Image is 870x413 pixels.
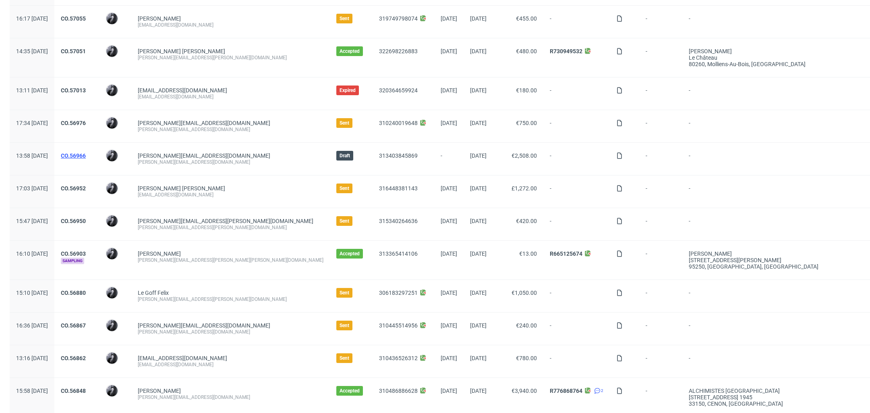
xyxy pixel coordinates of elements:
span: [DATE] [441,185,457,192]
a: R776868764 [550,388,582,394]
span: [DATE] [441,355,457,361]
span: - [689,15,862,28]
span: [DATE] [441,322,457,329]
div: [PERSON_NAME][EMAIL_ADDRESS][PERSON_NAME][DOMAIN_NAME] [138,296,323,302]
span: €180.00 [516,87,537,94]
a: [PERSON_NAME] [PERSON_NAME] [138,185,225,192]
span: - [689,355,862,368]
img: Philippe Dubuy [106,248,118,259]
span: Expired [340,87,356,94]
span: 13:16 [DATE] [16,355,48,361]
span: - [689,290,862,302]
a: 320364659924 [379,87,418,94]
a: 306183297251 [379,290,418,296]
span: [DATE] [470,322,487,329]
span: 17:34 [DATE] [16,120,48,126]
span: - [689,218,862,231]
a: 310436526312 [379,355,418,361]
img: Philippe Dubuy [106,183,118,194]
div: Le château [689,54,862,61]
a: 310240019648 [379,120,418,126]
span: [DATE] [470,218,487,224]
span: - [646,250,676,270]
a: CO.56950 [61,218,86,224]
span: 13:58 [DATE] [16,152,48,159]
a: CO.56867 [61,322,86,329]
span: - [550,87,603,100]
span: 15:47 [DATE] [16,218,48,224]
span: - [646,152,676,165]
span: - [550,120,603,133]
a: Le Goff Felix [138,290,169,296]
div: ALCHIMISTES [GEOGRAPHIC_DATA] [689,388,862,394]
span: Sent [340,15,349,22]
span: [DATE] [470,388,487,394]
div: [EMAIL_ADDRESS][DOMAIN_NAME] [138,94,323,100]
a: 310445514956 [379,322,418,329]
a: CO.56862 [61,355,86,361]
span: - [689,120,862,133]
a: 2 [592,388,603,394]
a: [PERSON_NAME] [PERSON_NAME] [138,48,225,54]
div: 95250, [GEOGRAPHIC_DATA] , [GEOGRAPHIC_DATA] [689,263,862,270]
span: €420.00 [516,218,537,224]
span: - [689,87,862,100]
a: 313403845869 [379,152,418,159]
span: €240.00 [516,322,537,329]
span: [DATE] [470,185,487,192]
img: Philippe Dubuy [106,85,118,96]
span: 16:17 [DATE] [16,15,48,22]
div: 33150, CENON , [GEOGRAPHIC_DATA] [689,400,862,407]
span: 17:03 [DATE] [16,185,48,192]
span: [DATE] [470,120,487,126]
div: [STREET_ADDRESS] 1945 [689,394,862,400]
img: Philippe Dubuy [106,287,118,298]
a: CO.56903 [61,250,86,257]
span: Sent [340,185,349,192]
span: [DATE] [470,48,487,54]
img: Philippe Dubuy [106,46,118,57]
span: [PERSON_NAME][EMAIL_ADDRESS][DOMAIN_NAME] [138,152,270,159]
span: - [646,185,676,198]
div: 80260, Molliens-au-bois , [GEOGRAPHIC_DATA] [689,61,862,67]
a: [PERSON_NAME] [138,388,181,394]
span: [DATE] [470,87,487,94]
span: Sampling [61,258,84,264]
span: [DATE] [470,290,487,296]
img: Philippe Dubuy [106,117,118,129]
span: - [646,322,676,335]
a: CO.57051 [61,48,86,54]
span: - [550,185,603,198]
span: €13.00 [519,250,537,257]
span: [DATE] [470,152,487,159]
a: CO.57055 [61,15,86,22]
span: €455.00 [516,15,537,22]
span: [EMAIL_ADDRESS][DOMAIN_NAME] [138,87,227,94]
img: Philippe Dubuy [106,320,118,331]
span: €780.00 [516,355,537,361]
span: €3,940.00 [512,388,537,394]
span: £1,272.00 [512,185,537,192]
span: - [550,355,603,368]
img: Philippe Dubuy [106,353,118,364]
div: [PERSON_NAME][EMAIL_ADDRESS][DOMAIN_NAME] [138,394,323,400]
span: - [550,152,603,165]
span: [DATE] [470,355,487,361]
span: - [646,87,676,100]
span: [DATE] [470,15,487,22]
span: 16:36 [DATE] [16,322,48,329]
span: Sent [340,290,349,296]
a: R665125674 [550,250,582,257]
span: €750.00 [516,120,537,126]
span: Sent [340,355,349,361]
div: [PERSON_NAME][EMAIL_ADDRESS][PERSON_NAME][PERSON_NAME][DOMAIN_NAME] [138,257,323,263]
span: Accepted [340,388,360,394]
span: [PERSON_NAME][EMAIL_ADDRESS][PERSON_NAME][DOMAIN_NAME] [138,218,313,224]
div: [PERSON_NAME][EMAIL_ADDRESS][DOMAIN_NAME] [138,126,323,133]
span: 2 [601,388,603,394]
span: - [646,218,676,231]
span: - [441,152,457,165]
a: 322698226883 [379,48,418,54]
span: 15:10 [DATE] [16,290,48,296]
a: R730949532 [550,48,582,54]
